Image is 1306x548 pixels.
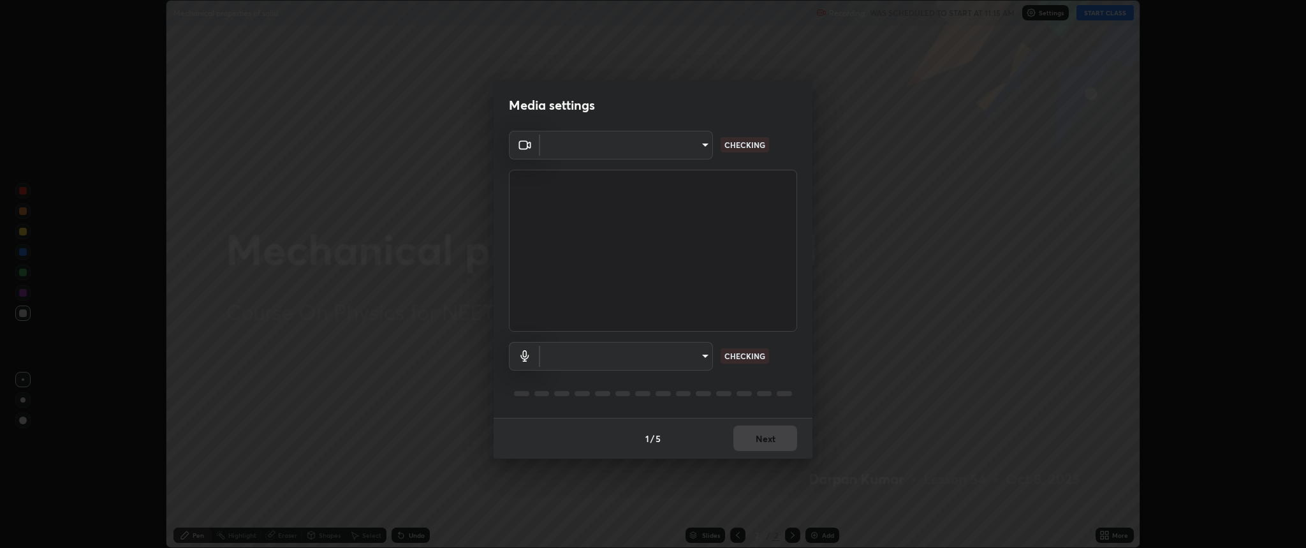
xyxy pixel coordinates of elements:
h2: Media settings [509,97,595,114]
h4: 1 [645,432,649,445]
h4: / [650,432,654,445]
p: CHECKING [724,139,765,151]
div: ​ [540,342,713,371]
div: ​ [540,131,713,159]
p: CHECKING [724,350,765,362]
h4: 5 [656,432,661,445]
